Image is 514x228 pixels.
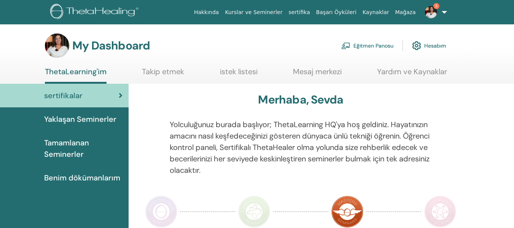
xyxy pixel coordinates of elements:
img: logo.png [50,4,141,21]
a: Kaynaklar [360,5,392,19]
img: Practitioner [145,196,177,228]
a: ThetaLearning'im [45,67,107,84]
a: Eğitmen Panosu [341,37,393,54]
h3: My Dashboard [72,39,150,53]
h3: Merhaba, Sevda [258,93,343,107]
p: Yolculuğunuz burada başlıyor; ThetaLearning HQ'ya hoş geldiniz. Hayatınızın amacını nasıl keşfede... [170,119,432,176]
a: Başarı Öyküleri [313,5,360,19]
a: Mağaza [392,5,419,19]
span: Tamamlanan Seminerler [44,137,123,160]
img: Instructor [238,196,270,228]
a: Kurslar ve Seminerler [222,5,285,19]
a: Mesaj merkezi [293,67,342,82]
img: cog.svg [412,39,421,52]
a: Hakkında [191,5,222,19]
span: sertifikalar [44,90,83,101]
img: Certificate of Science [424,196,456,228]
a: istek listesi [220,67,258,82]
span: Yaklaşan Seminerler [44,113,116,125]
a: sertifika [285,5,313,19]
img: default.jpg [425,6,437,18]
a: Takip etmek [142,67,184,82]
span: Benim dökümanlarım [44,172,120,183]
img: default.jpg [45,33,69,58]
img: chalkboard-teacher.svg [341,42,350,49]
span: 5 [433,3,439,9]
img: Master [331,196,363,228]
a: Yardım ve Kaynaklar [377,67,447,82]
a: Hesabım [412,37,446,54]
